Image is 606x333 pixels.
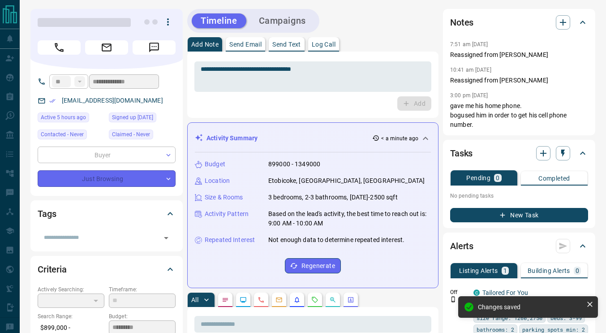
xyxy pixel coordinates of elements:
div: Just Browsing [38,170,176,187]
h2: Tasks [450,146,473,160]
p: Activity Pattern [205,209,249,219]
div: Changes saved [478,303,583,311]
svg: Push Notification Only [450,296,456,303]
h2: Alerts [450,239,473,253]
p: Send Text [272,41,301,48]
div: Buyer [38,147,176,163]
p: Add Note [191,41,219,48]
p: Size & Rooms [205,193,243,202]
p: < a minute ago [381,134,418,143]
div: condos.ca [473,290,480,296]
a: Tailored For You [482,289,528,296]
p: 1 [503,268,507,274]
p: Reassigned from [PERSON_NAME] [450,76,588,85]
svg: Emails [275,296,283,303]
p: Search Range: [38,312,104,320]
p: Pending [466,175,490,181]
p: Building Alerts [528,268,570,274]
p: 0 [496,175,499,181]
svg: Listing Alerts [293,296,301,303]
button: Regenerate [285,258,341,273]
div: Activity Summary< a minute ago [195,130,431,147]
span: Active 5 hours ago [41,113,86,122]
p: Repeated Interest [205,235,255,245]
h2: Notes [450,15,473,30]
p: gave me his home phone. bogused him in order to get his cell phone number. [450,101,588,130]
div: Criteria [38,259,176,280]
svg: Agent Actions [347,296,354,303]
div: Tue Aug 12 2025 [38,112,104,125]
p: Etobicoke, [GEOGRAPHIC_DATA], [GEOGRAPHIC_DATA] [268,176,425,186]
p: Send Email [229,41,262,48]
p: Activity Summary [206,134,258,143]
p: Budget: [109,312,176,320]
p: Timeframe: [109,285,176,294]
p: Reassigned from [PERSON_NAME] [450,50,588,60]
p: 3 bedrooms, 2-3 bathrooms, [DATE]-2500 sqft [268,193,398,202]
svg: Opportunities [329,296,336,303]
p: All [191,297,198,303]
p: 899000 - 1349000 [268,160,320,169]
p: Off [450,288,468,296]
p: Not enough data to determine repeated interest. [268,235,404,245]
div: Alerts [450,235,588,257]
span: Claimed - Never [112,130,150,139]
button: Open [160,232,172,244]
span: Call [38,40,81,55]
span: Email [85,40,128,55]
h2: Criteria [38,262,67,277]
a: [EMAIL_ADDRESS][DOMAIN_NAME] [62,97,163,104]
button: Campaigns [250,13,315,28]
svg: Requests [311,296,318,303]
p: 0 [576,268,579,274]
p: Listing Alerts [459,268,498,274]
p: Budget [205,160,225,169]
p: Location [205,176,230,186]
p: Log Call [312,41,335,48]
p: Completed [538,175,570,182]
div: Sat Sep 12 2015 [109,112,176,125]
p: 7:51 am [DATE] [450,41,488,48]
svg: Calls [258,296,265,303]
button: New Task [450,208,588,222]
button: Timeline [192,13,246,28]
span: Message [133,40,176,55]
h2: Tags [38,207,56,221]
div: Tasks [450,143,588,164]
svg: Notes [222,296,229,303]
svg: Email Verified [49,98,56,104]
p: Actively Searching: [38,285,104,294]
p: Based on the lead's activity, the best time to reach out is: 9:00 AM - 10:00 AM [268,209,431,228]
p: 3:00 pm [DATE] [450,92,488,99]
div: Tags [38,203,176,225]
span: Contacted - Never [41,130,84,139]
span: Signed up [DATE] [112,113,153,122]
div: Notes [450,12,588,33]
svg: Lead Browsing Activity [240,296,247,303]
p: No pending tasks [450,189,588,203]
p: 10:41 am [DATE] [450,67,491,73]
